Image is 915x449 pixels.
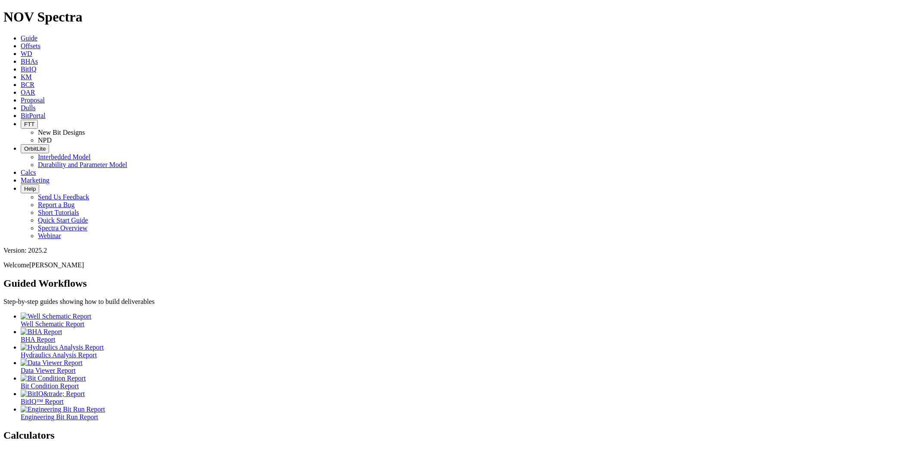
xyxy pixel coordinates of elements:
a: BitPortal [21,112,46,119]
a: WD [21,50,32,57]
a: OAR [21,89,35,96]
a: NPD [38,136,52,144]
button: FTT [21,120,38,129]
img: BHA Report [21,328,62,336]
img: Data Viewer Report [21,359,83,367]
a: Webinar [38,232,61,239]
span: Hydraulics Analysis Report [21,351,97,359]
a: New Bit Designs [38,129,85,136]
button: Help [21,184,39,193]
a: Send Us Feedback [38,193,89,201]
span: Well Schematic Report [21,320,84,328]
span: [PERSON_NAME] [29,261,84,269]
a: Hydraulics Analysis Report Hydraulics Analysis Report [21,344,912,359]
div: Version: 2025.2 [3,247,912,254]
span: Engineering Bit Run Report [21,413,98,421]
p: Step-by-step guides showing how to build deliverables [3,298,912,306]
a: Spectra Overview [38,224,87,232]
a: Dulls [21,104,36,111]
span: OrbitLite [24,146,46,152]
a: BHA Report BHA Report [21,328,912,343]
a: Report a Bug [38,201,74,208]
a: Engineering Bit Run Report Engineering Bit Run Report [21,406,912,421]
a: BCR [21,81,34,88]
h2: Calculators [3,430,912,441]
span: Bit Condition Report [21,382,79,390]
h1: NOV Spectra [3,9,912,25]
img: Bit Condition Report [21,375,86,382]
img: Well Schematic Report [21,313,91,320]
span: Help [24,186,36,192]
a: Proposal [21,96,45,104]
a: KM [21,73,32,81]
span: FTT [24,121,34,127]
span: BitIQ™ Report [21,398,64,405]
img: Engineering Bit Run Report [21,406,105,413]
span: Data Viewer Report [21,367,76,374]
a: Durability and Parameter Model [38,161,127,168]
img: Hydraulics Analysis Report [21,344,104,351]
span: BHA Report [21,336,55,343]
img: BitIQ&trade; Report [21,390,85,398]
a: Calcs [21,169,36,176]
a: BHAs [21,58,38,65]
a: Guide [21,34,37,42]
p: Welcome [3,261,912,269]
a: Marketing [21,177,50,184]
a: Offsets [21,42,40,50]
button: OrbitLite [21,144,49,153]
a: Short Tutorials [38,209,79,216]
h2: Guided Workflows [3,278,912,289]
a: Interbedded Model [38,153,90,161]
a: BitIQ&trade; Report BitIQ™ Report [21,390,912,405]
a: Quick Start Guide [38,217,88,224]
a: Data Viewer Report Data Viewer Report [21,359,912,374]
a: Bit Condition Report Bit Condition Report [21,375,912,390]
a: Well Schematic Report Well Schematic Report [21,313,912,328]
a: BitIQ [21,65,36,73]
